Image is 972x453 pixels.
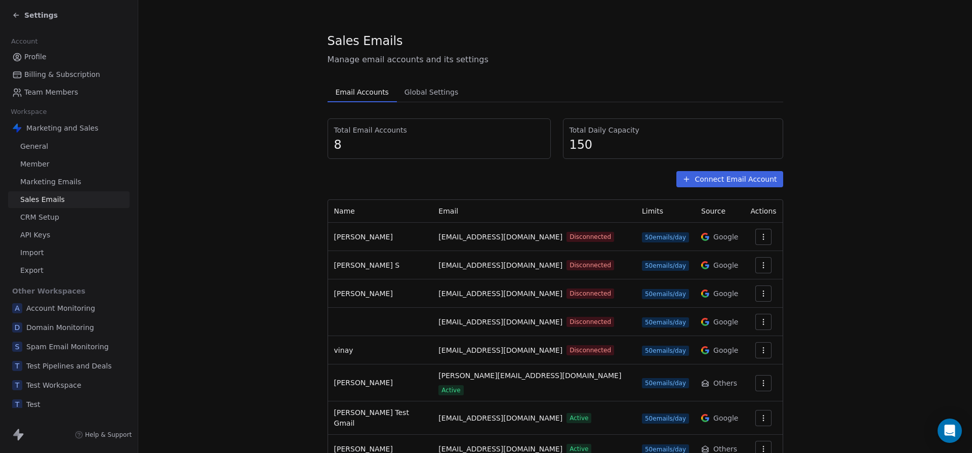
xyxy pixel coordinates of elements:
[570,137,777,152] span: 150
[566,317,614,327] span: Disconnected
[26,380,82,390] span: Test Workspace
[328,54,783,66] span: Manage email accounts and its settings
[12,10,58,20] a: Settings
[8,244,130,261] a: Import
[334,379,393,387] span: [PERSON_NAME]
[20,248,44,258] span: Import
[566,260,614,270] span: Disconnected
[8,138,130,155] a: General
[334,137,544,152] span: 8
[8,66,130,83] a: Billing & Subscription
[26,303,95,313] span: Account Monitoring
[8,227,130,243] a: API Keys
[20,212,59,223] span: CRM Setup
[8,262,130,279] a: Export
[642,346,689,356] span: 50 emails/day
[334,233,393,241] span: [PERSON_NAME]
[12,322,22,333] span: D
[570,125,777,135] span: Total Daily Capacity
[8,174,130,190] a: Marketing Emails
[8,191,130,208] a: Sales Emails
[7,104,51,119] span: Workspace
[26,342,109,352] span: Spam Email Monitoring
[328,33,403,49] span: Sales Emails
[12,361,22,371] span: T
[8,209,130,226] a: CRM Setup
[400,85,463,99] span: Global Settings
[713,345,738,355] span: Google
[334,445,393,453] span: [PERSON_NAME]
[642,378,689,388] span: 50 emails/day
[24,69,100,80] span: Billing & Subscription
[334,346,353,354] span: vinay
[566,345,614,355] span: Disconnected
[20,177,81,187] span: Marketing Emails
[438,345,562,356] span: [EMAIL_ADDRESS][DOMAIN_NAME]
[642,414,689,424] span: 50 emails/day
[642,317,689,327] span: 50 emails/day
[20,194,65,205] span: Sales Emails
[334,125,544,135] span: Total Email Accounts
[438,385,463,395] span: Active
[438,370,621,381] span: [PERSON_NAME][EMAIL_ADDRESS][DOMAIN_NAME]
[642,289,689,299] span: 50 emails/day
[20,159,50,170] span: Member
[713,378,737,388] span: Others
[713,260,738,270] span: Google
[713,413,738,423] span: Google
[8,156,130,173] a: Member
[438,289,562,299] span: [EMAIL_ADDRESS][DOMAIN_NAME]
[642,207,663,215] span: Limits
[713,289,738,299] span: Google
[8,283,90,299] span: Other Workspaces
[676,171,783,187] button: Connect Email Account
[20,265,44,276] span: Export
[12,342,22,352] span: S
[7,34,42,49] span: Account
[26,361,112,371] span: Test Pipelines and Deals
[26,322,94,333] span: Domain Monitoring
[566,289,614,299] span: Disconnected
[750,207,776,215] span: Actions
[334,207,355,215] span: Name
[12,303,22,313] span: A
[20,230,50,240] span: API Keys
[438,260,562,271] span: [EMAIL_ADDRESS][DOMAIN_NAME]
[24,52,47,62] span: Profile
[12,399,22,409] span: T
[642,261,689,271] span: 50 emails/day
[713,232,738,242] span: Google
[438,207,458,215] span: Email
[20,141,48,152] span: General
[713,317,738,327] span: Google
[334,408,409,427] span: [PERSON_NAME] Test Gmail
[642,232,689,242] span: 50 emails/day
[24,10,58,20] span: Settings
[85,431,132,439] span: Help & Support
[24,87,78,98] span: Team Members
[938,419,962,443] div: Open Intercom Messenger
[701,207,725,215] span: Source
[566,232,614,242] span: Disconnected
[438,413,562,424] span: [EMAIL_ADDRESS][DOMAIN_NAME]
[8,49,130,65] a: Profile
[334,290,393,298] span: [PERSON_NAME]
[332,85,393,99] span: Email Accounts
[438,232,562,242] span: [EMAIL_ADDRESS][DOMAIN_NAME]
[334,261,400,269] span: [PERSON_NAME] S
[8,84,130,101] a: Team Members
[438,317,562,327] span: [EMAIL_ADDRESS][DOMAIN_NAME]
[12,380,22,390] span: T
[75,431,132,439] a: Help & Support
[566,413,591,423] span: Active
[12,123,22,133] img: Swipe%20One%20Logo%201-1.svg
[26,123,98,133] span: Marketing and Sales
[26,399,40,409] span: Test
